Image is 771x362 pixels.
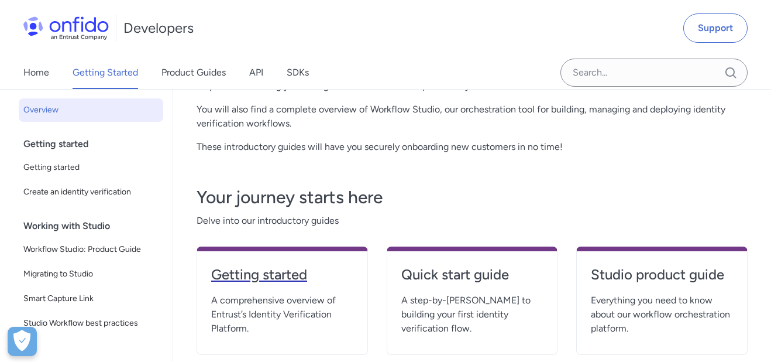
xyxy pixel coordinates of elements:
[19,262,163,286] a: Migrating to Studio
[23,243,159,257] span: Workflow Studio: Product Guide
[591,265,733,284] h4: Studio product guide
[23,185,159,199] span: Create an identity verification
[23,292,159,306] span: Smart Capture Link
[19,312,163,335] a: Studio Workflow best practices
[401,265,543,293] a: Quick start guide
[401,293,543,336] span: A step-by-[PERSON_NAME] to building your first identity verification flow.
[197,103,748,131] p: You will also find a complete overview of Workflow Studio, our orchestration tool for building, m...
[19,287,163,310] a: Smart Capture Link
[401,265,543,284] h4: Quick start guide
[683,13,748,43] a: Support
[123,19,194,37] h1: Developers
[23,16,109,40] img: Onfido Logo
[23,214,168,238] div: Working with Studio
[591,265,733,293] a: Studio product guide
[23,56,49,89] a: Home
[23,132,168,156] div: Getting started
[591,293,733,336] span: Everything you need to know about our workflow orchestration platform.
[560,59,748,87] input: Onfido search input field
[23,103,159,117] span: Overview
[19,98,163,122] a: Overview
[19,180,163,204] a: Create an identity verification
[19,238,163,261] a: Workflow Studio: Product Guide
[249,56,263,89] a: API
[73,56,138,89] a: Getting Started
[197,214,748,228] span: Delve into our introductory guides
[23,160,159,175] span: Getting started
[211,293,353,336] span: A comprehensive overview of Entrust’s Identity Verification Platform.
[8,327,37,356] div: Cookie Preferences
[211,265,353,284] h4: Getting started
[161,56,226,89] a: Product Guides
[287,56,309,89] a: SDKs
[19,156,163,179] a: Getting started
[211,265,353,293] a: Getting started
[197,140,748,154] p: These introductory guides will have you securely onboarding new customers in no time!
[23,267,159,281] span: Migrating to Studio
[8,327,37,356] button: Open Preferences
[23,316,159,330] span: Studio Workflow best practices
[197,186,748,209] h3: Your journey starts here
